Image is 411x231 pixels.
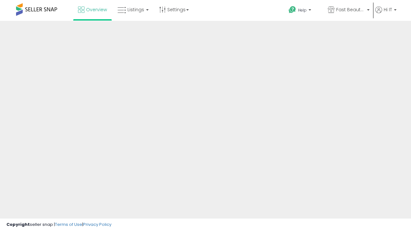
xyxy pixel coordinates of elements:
[288,6,296,14] i: Get Help
[384,6,392,13] span: Hi IT
[83,221,111,227] a: Privacy Policy
[336,6,365,13] span: Fast Beauty ([GEOGRAPHIC_DATA])
[298,7,307,13] span: Help
[86,6,107,13] span: Overview
[6,221,30,227] strong: Copyright
[284,1,322,21] a: Help
[55,221,82,227] a: Terms of Use
[375,6,397,21] a: Hi IT
[6,222,111,228] div: seller snap | |
[127,6,144,13] span: Listings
